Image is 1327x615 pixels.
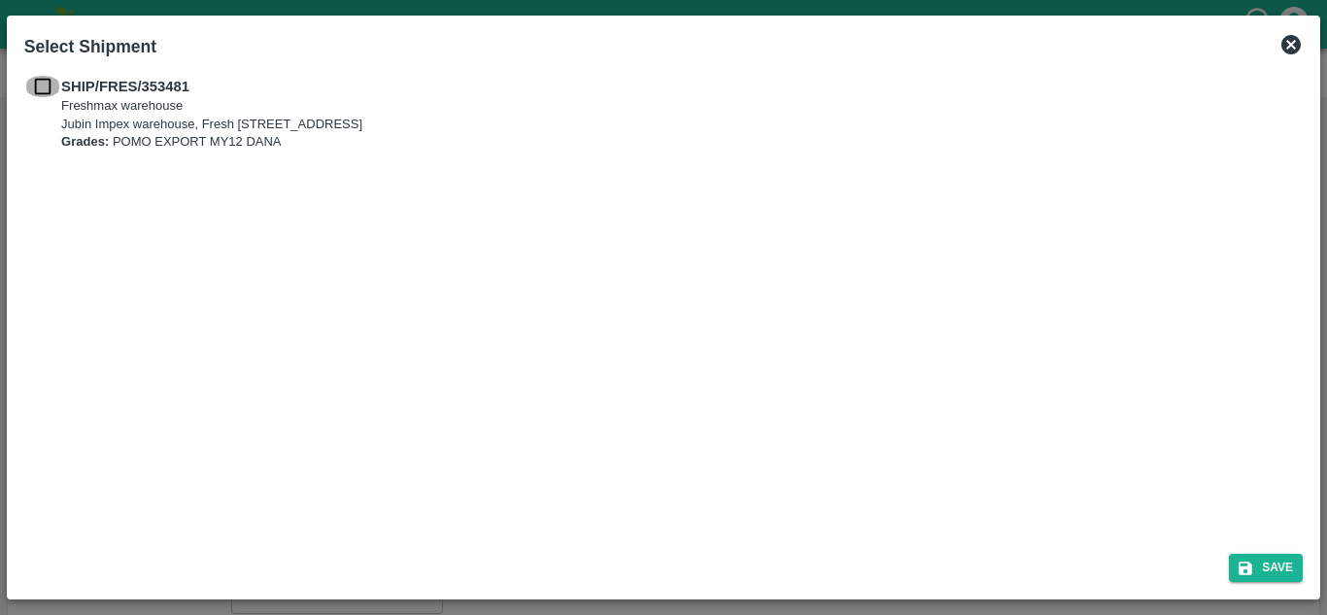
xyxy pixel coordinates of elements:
button: Save [1229,554,1303,582]
b: Grades: [61,134,109,149]
b: SHIP/FRES/353481 [61,79,189,94]
p: Jubin Impex warehouse, Fresh [STREET_ADDRESS] [61,116,362,134]
p: POMO EXPORT MY12 DANA [61,133,362,152]
p: Freshmax warehouse [61,97,362,116]
b: Select Shipment [24,37,156,56]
